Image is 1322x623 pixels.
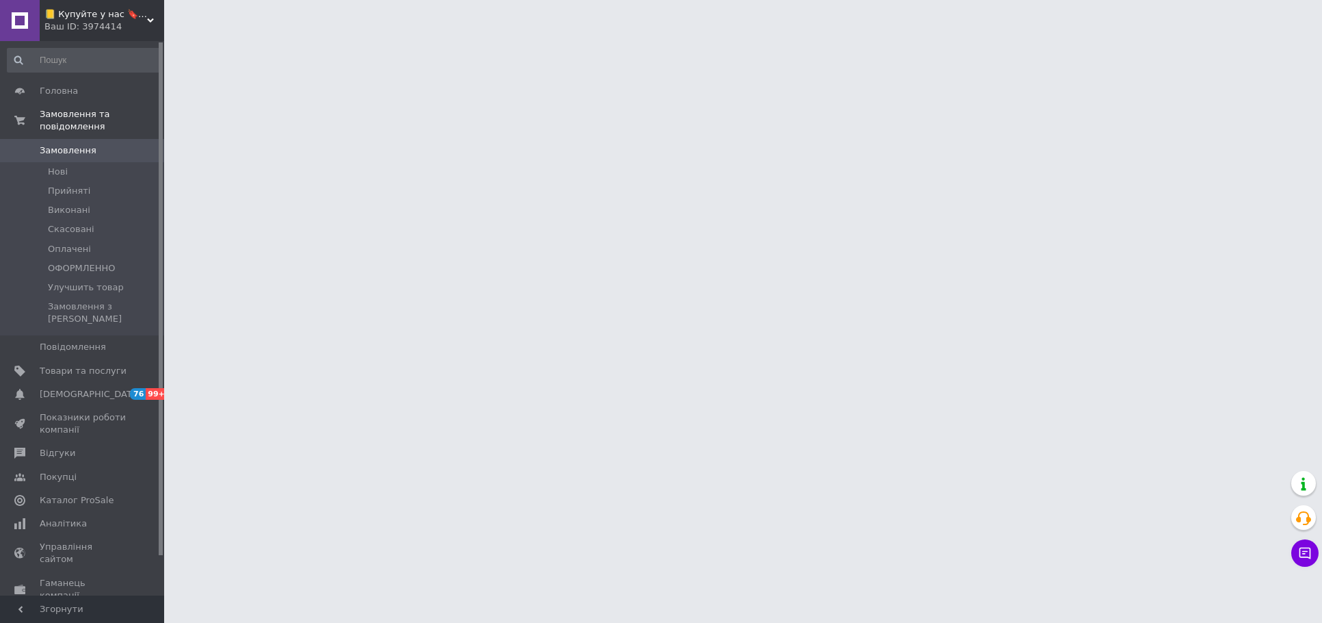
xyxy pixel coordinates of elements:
span: Показники роботи компанії [40,411,127,436]
span: Аналітика [40,518,87,530]
span: Виконані [48,204,90,216]
span: Гаманець компанії [40,577,127,602]
span: 76 [130,388,146,400]
button: Чат з покупцем [1291,539,1319,567]
span: Замовлення [40,144,96,157]
span: Управління сайтом [40,541,127,565]
span: Повідомлення [40,341,106,353]
span: Нові [48,166,68,178]
span: Товари та послуги [40,365,127,377]
span: Покупці [40,471,77,483]
span: Прийняті [48,185,90,197]
span: Оплачені [48,243,91,255]
span: 📒 Купуйте у нас 🔖 - Буквоїд [44,8,147,21]
span: 99+ [146,388,168,400]
span: Скасовані [48,223,94,236]
span: Замовлення з [PERSON_NAME] [48,301,159,325]
span: Каталог ProSale [40,494,114,507]
span: Улучшить товар [48,281,124,294]
span: [DEMOGRAPHIC_DATA] [40,388,141,400]
span: ОФОРМЛЕННО [48,262,115,275]
span: Головна [40,85,78,97]
input: Пошук [7,48,161,73]
span: Замовлення та повідомлення [40,108,164,133]
span: Відгуки [40,447,75,459]
div: Ваш ID: 3974414 [44,21,164,33]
